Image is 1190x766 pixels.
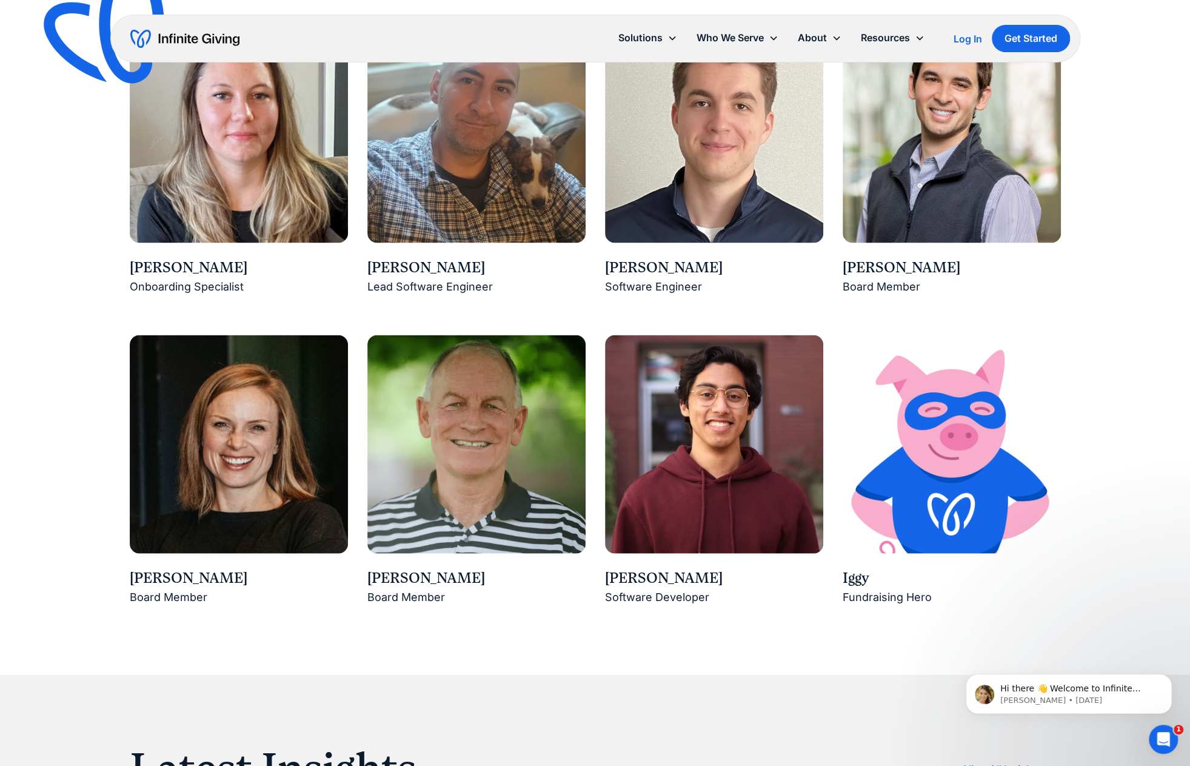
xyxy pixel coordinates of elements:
[697,30,764,46] div: Who We Serve
[843,588,1061,606] div: Fundraising Hero
[1149,725,1178,754] iframe: Intercom live chat
[367,588,586,606] div: Board Member
[130,568,348,588] div: [PERSON_NAME]
[851,25,934,51] div: Resources
[605,277,823,296] div: Software Engineer
[843,277,1061,296] div: Board Member
[843,568,1061,588] div: Iggy
[605,257,823,278] div: [PERSON_NAME]
[788,25,851,51] div: About
[367,257,586,278] div: [PERSON_NAME]
[798,30,827,46] div: About
[861,30,910,46] div: Resources
[130,588,348,606] div: Board Member
[1174,725,1183,734] span: 1
[130,257,348,278] div: [PERSON_NAME]
[605,588,823,606] div: Software Developer
[367,568,586,588] div: [PERSON_NAME]
[609,25,687,51] div: Solutions
[954,34,982,44] div: Log In
[843,257,1061,278] div: [PERSON_NAME]
[618,30,663,46] div: Solutions
[687,25,788,51] div: Who We Serve
[367,277,586,296] div: Lead Software Engineer
[130,29,239,49] a: home
[605,568,823,588] div: [PERSON_NAME]
[992,25,1070,52] a: Get Started
[948,648,1190,733] iframe: Intercom notifications message
[954,32,982,46] a: Log In
[130,277,348,296] div: Onboarding Specialist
